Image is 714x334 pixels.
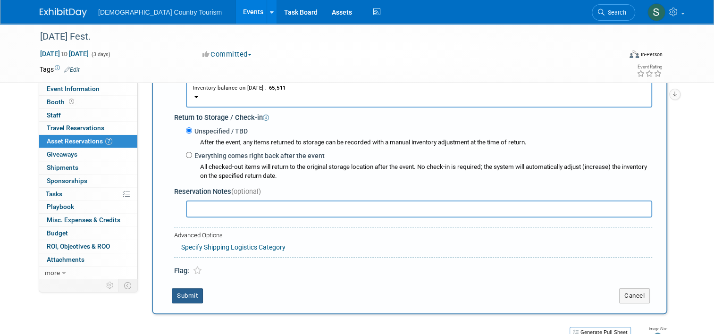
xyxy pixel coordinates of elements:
[39,253,137,266] a: Attachments
[47,111,61,119] span: Staff
[39,96,137,109] a: Booth
[39,83,137,95] a: Event Information
[199,50,255,59] button: Committed
[39,161,137,174] a: Shipments
[47,137,112,145] span: Asset Reservations
[47,177,87,184] span: Sponsorships
[39,227,137,240] a: Budget
[39,240,137,253] a: ROI, Objectives & ROO
[571,49,663,63] div: Event Format
[40,65,80,74] td: Tags
[605,9,626,16] span: Search
[193,75,646,92] span: FM Warehouse
[40,50,89,58] span: [DATE] [DATE]
[186,136,652,147] div: After the event, any items returned to storage can be recorded with a manual inventory adjustment...
[637,65,662,69] div: Event Rating
[40,8,87,17] img: ExhibitDay
[47,164,78,171] span: Shipments
[46,190,62,198] span: Tasks
[174,231,652,240] div: Advanced Options
[47,203,74,210] span: Playbook
[630,50,639,58] img: Format-Inperson.png
[64,67,80,73] a: Edit
[67,98,76,105] span: Booth not reserved yet
[47,150,77,158] span: Giveaways
[647,326,667,332] div: Image Size
[267,85,286,91] span: 65,511
[39,214,137,226] a: Misc. Expenses & Credits
[174,187,652,197] div: Reservation Notes
[181,243,286,251] a: Specify Shipping Logistics Category
[640,51,663,58] div: In-Person
[47,242,110,250] span: ROI, Objectives & ROO
[98,8,222,16] span: [DEMOGRAPHIC_DATA] Country Tourism
[39,135,137,148] a: Asset Reservations7
[47,85,100,92] span: Event Information
[105,138,112,145] span: 7
[47,216,120,224] span: Misc. Expenses & Credits
[174,110,652,123] div: Return to Storage / Check-in
[39,267,137,279] a: more
[192,126,248,136] label: Unspecified / TBD
[231,187,261,196] span: (optional)
[192,151,325,160] label: Everything comes right back after the event
[39,175,137,187] a: Sponsorships
[200,163,652,181] div: All checked-out items will return to the original storage location after the event. No check-in i...
[118,279,138,292] td: Toggle Event Tabs
[39,200,137,213] a: Playbook
[193,83,646,92] div: Inventory balance on [DATE] :
[39,109,137,122] a: Staff
[47,229,68,237] span: Budget
[102,279,118,292] td: Personalize Event Tab Strip
[39,188,137,200] a: Tasks
[592,4,635,21] a: Search
[39,148,137,161] a: Giveaways
[47,98,76,106] span: Booth
[60,50,69,58] span: to
[39,122,137,134] a: Travel Reservations
[172,288,203,303] button: Submit
[47,124,104,132] span: Travel Reservations
[45,269,60,276] span: more
[91,51,110,58] span: (3 days)
[174,267,189,275] span: Flag:
[37,28,610,45] div: [DATE] Fest.
[47,256,84,263] span: Attachments
[647,3,665,21] img: Steve Vannier
[619,288,650,303] button: Cancel
[186,67,652,108] button: FM WarehouseDurant, [GEOGRAPHIC_DATA]Inventory balance on [DATE] :65,511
